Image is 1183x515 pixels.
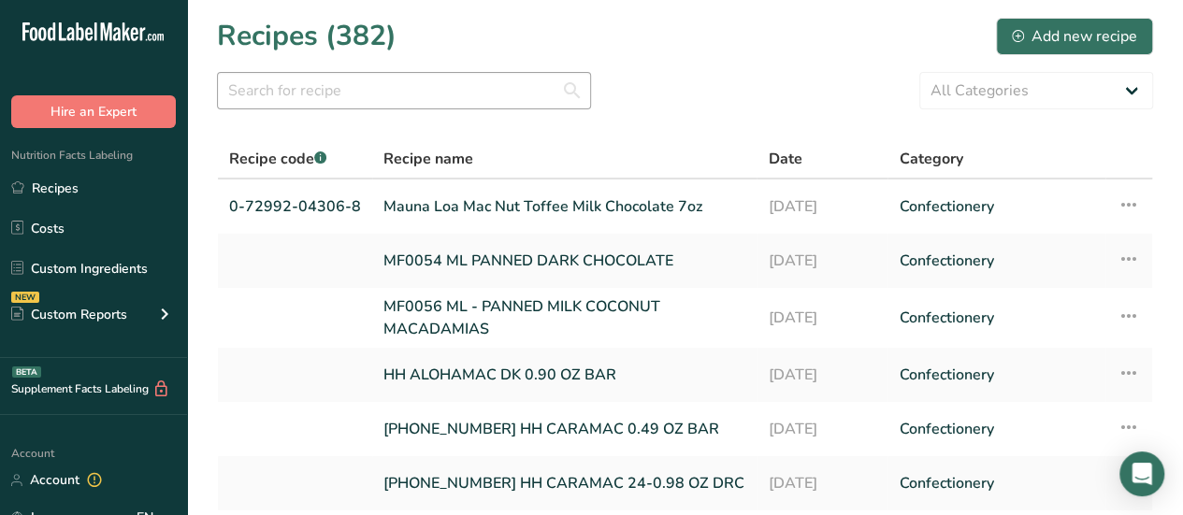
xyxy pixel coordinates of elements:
[899,187,1094,226] a: Confectionery
[899,148,962,170] span: Category
[229,149,326,169] span: Recipe code
[12,366,41,378] div: BETA
[383,241,745,280] a: MF0054 ML PANNED DARK CHOCOLATE
[768,295,876,340] a: [DATE]
[899,355,1094,394] a: Confectionery
[11,305,127,324] div: Custom Reports
[383,187,745,226] a: Mauna Loa Mac Nut Toffee Milk Chocolate 7oz
[768,409,876,449] a: [DATE]
[229,187,361,226] a: 0-72992-04306-8
[768,187,876,226] a: [DATE]
[899,409,1094,449] a: Confectionery
[217,72,591,109] input: Search for recipe
[383,295,745,340] a: MF0056 ML - PANNED MILK COCONUT MACADAMIAS
[1012,25,1137,48] div: Add new recipe
[768,464,876,503] a: [DATE]
[899,241,1094,280] a: Confectionery
[899,295,1094,340] a: Confectionery
[383,148,473,170] span: Recipe name
[11,95,176,128] button: Hire an Expert
[383,464,745,503] a: [PHONE_NUMBER] HH CARAMAC 24-0.98 OZ DRC
[768,148,801,170] span: Date
[768,355,876,394] a: [DATE]
[899,464,1094,503] a: Confectionery
[768,241,876,280] a: [DATE]
[1119,451,1164,496] div: Open Intercom Messenger
[383,355,745,394] a: HH ALOHAMAC DK 0.90 OZ BAR
[996,18,1153,55] button: Add new recipe
[217,15,397,57] h1: Recipes (382)
[11,292,39,303] div: NEW
[383,409,745,449] a: [PHONE_NUMBER] HH CARAMAC 0.49 OZ BAR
